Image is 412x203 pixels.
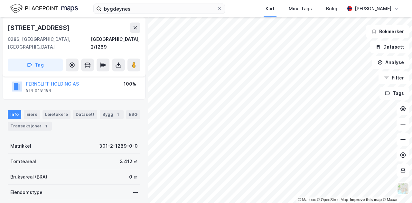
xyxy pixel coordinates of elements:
[10,142,31,150] div: Matrikkel
[8,23,71,33] div: [STREET_ADDRESS]
[289,5,312,13] div: Mine Tags
[370,41,409,53] button: Datasett
[129,173,138,181] div: 0 ㎡
[101,4,217,14] input: Søk på adresse, matrikkel, gårdeiere, leietakere eller personer
[380,172,412,203] div: Kontrollprogram for chat
[8,110,21,119] div: Info
[126,110,140,119] div: ESG
[73,110,97,119] div: Datasett
[133,189,138,196] div: —
[91,35,140,51] div: [GEOGRAPHIC_DATA], 2/1289
[115,111,121,118] div: 1
[10,158,36,165] div: Tomteareal
[317,198,348,202] a: OpenStreetMap
[24,110,40,119] div: Eiere
[10,173,47,181] div: Bruksareal (BRA)
[8,59,63,71] button: Tag
[10,3,78,14] img: logo.f888ab2527a4732fd821a326f86c7f29.svg
[326,5,337,13] div: Bolig
[380,172,412,203] iframe: Chat Widget
[379,71,409,84] button: Filter
[10,189,42,196] div: Eiendomstype
[26,88,51,93] div: 914 048 184
[366,25,409,38] button: Bokmerker
[8,122,52,131] div: Transaksjoner
[266,5,275,13] div: Kart
[100,110,124,119] div: Bygg
[124,80,136,88] div: 100%
[350,198,382,202] a: Improve this map
[99,142,138,150] div: 301-2-1289-0-0
[8,35,91,51] div: 0286, [GEOGRAPHIC_DATA], [GEOGRAPHIC_DATA]
[298,198,316,202] a: Mapbox
[355,5,391,13] div: [PERSON_NAME]
[43,123,49,129] div: 1
[42,110,70,119] div: Leietakere
[379,87,409,100] button: Tags
[120,158,138,165] div: 3 412 ㎡
[372,56,409,69] button: Analyse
